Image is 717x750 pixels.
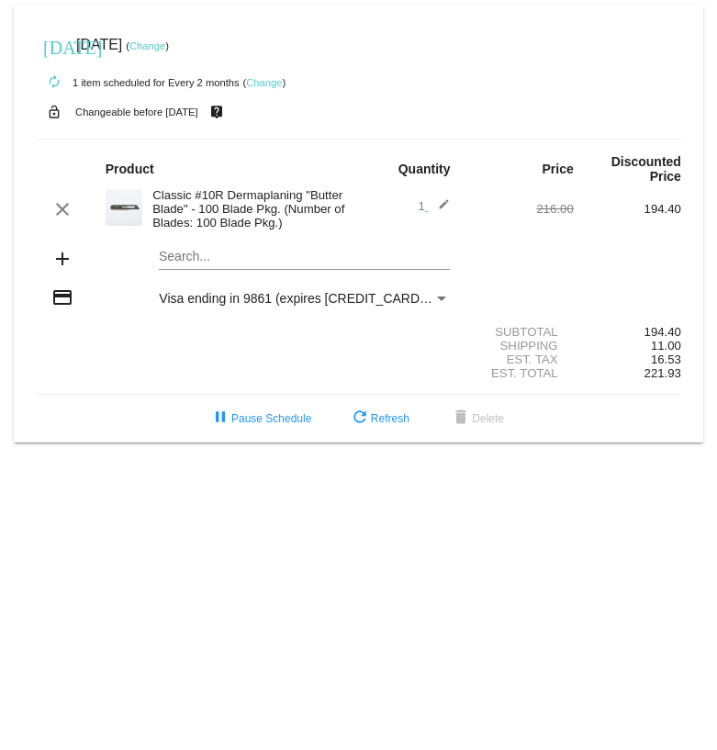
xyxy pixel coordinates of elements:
span: Delete [450,412,504,425]
button: Refresh [334,402,424,435]
mat-icon: pause [209,408,231,430]
div: Est. Total [466,366,574,380]
mat-icon: add [51,248,73,270]
small: Changeable before [DATE] [75,106,198,118]
mat-icon: [DATE] [43,35,65,57]
span: Visa ending in 9861 (expires [CREDIT_CARD_DATA]) [159,291,466,306]
a: Change [129,40,165,51]
strong: Quantity [398,162,451,176]
mat-icon: lock_open [43,100,65,124]
strong: Product [106,162,154,176]
small: ( ) [126,40,169,51]
small: ( ) [243,77,286,88]
mat-select: Payment Method [159,291,450,306]
small: 1 item scheduled for Every 2 months [36,77,240,88]
div: Classic #10R Dermaplaning "Butter Blade" - 100 Blade Pkg. (Number of Blades: 100 Blade Pkg.) [143,188,358,229]
mat-icon: edit [428,198,450,220]
input: Search... [159,250,450,264]
div: 194.40 [574,325,681,339]
span: 11.00 [651,339,681,353]
strong: Discounted Price [611,154,681,184]
mat-icon: live_help [206,100,228,124]
img: 58.png [106,189,142,226]
span: Refresh [349,412,409,425]
mat-icon: credit_card [51,286,73,308]
span: 1 [418,199,450,213]
mat-icon: refresh [349,408,371,430]
div: 194.40 [574,202,681,216]
span: Pause Schedule [209,412,311,425]
a: Change [246,77,282,88]
button: Pause Schedule [195,402,326,435]
div: Subtotal [466,325,574,339]
div: 216.00 [466,202,574,216]
mat-icon: autorenew [43,72,65,94]
span: 16.53 [651,353,681,366]
span: 221.93 [644,366,681,380]
div: Est. Tax [466,353,574,366]
mat-icon: clear [51,198,73,220]
strong: Price [543,162,574,176]
button: Delete [435,402,519,435]
mat-icon: delete [450,408,472,430]
div: Shipping [466,339,574,353]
